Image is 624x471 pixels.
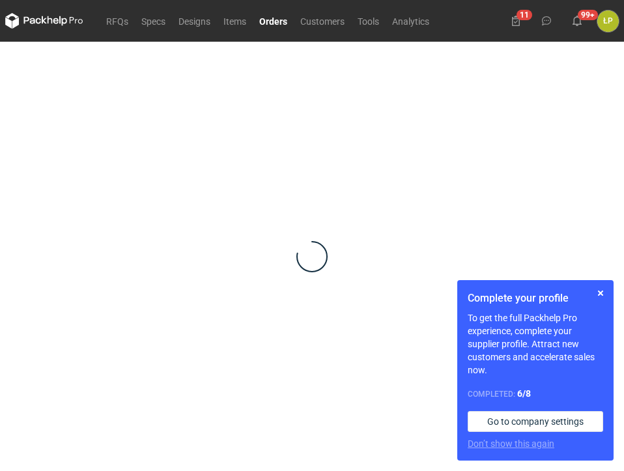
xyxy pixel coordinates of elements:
[567,10,588,31] button: 99+
[517,388,531,399] strong: 6 / 8
[351,13,386,29] a: Tools
[505,10,526,31] button: 11
[253,13,294,29] a: Orders
[294,13,351,29] a: Customers
[172,13,217,29] a: Designs
[386,13,436,29] a: Analytics
[468,291,603,306] h1: Complete your profile
[217,13,253,29] a: Items
[100,13,135,29] a: RFQs
[5,13,83,29] svg: Packhelp Pro
[468,411,603,432] a: Go to company settings
[135,13,172,29] a: Specs
[593,285,608,301] button: Skip for now
[468,387,603,401] div: Completed:
[468,311,603,377] p: To get the full Packhelp Pro experience, complete your supplier profile. Attract new customers an...
[597,10,619,32] div: Łukasz Postawa
[597,10,619,32] button: ŁP
[468,437,554,450] button: Don’t show this again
